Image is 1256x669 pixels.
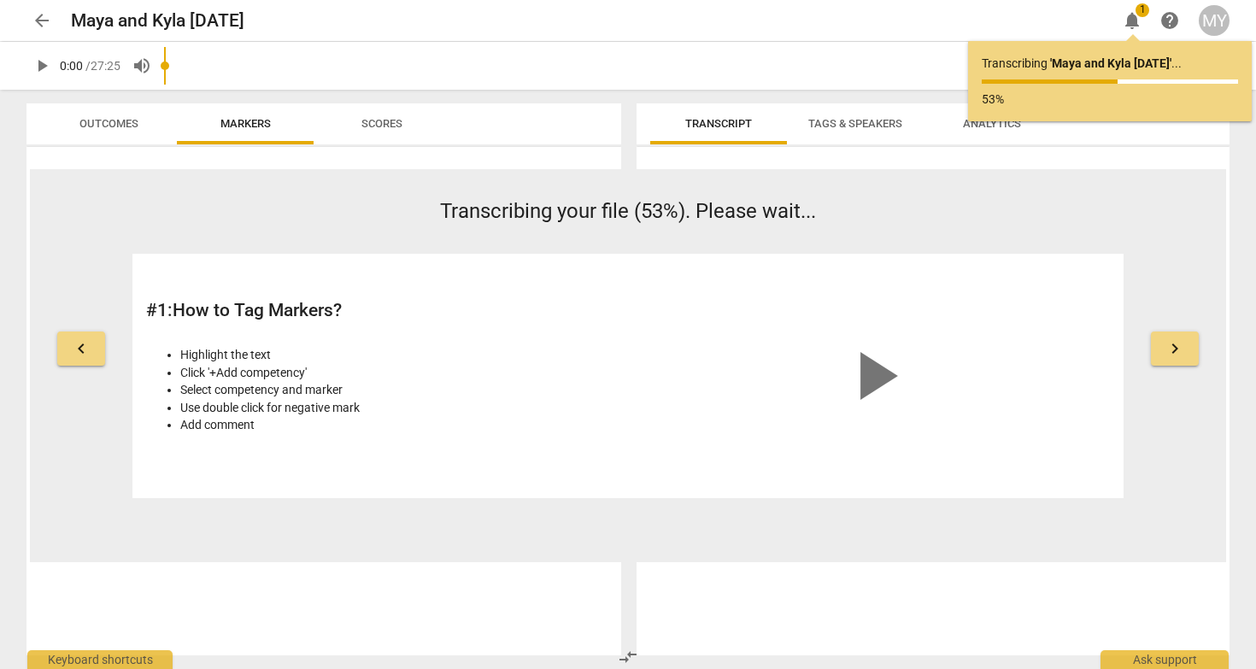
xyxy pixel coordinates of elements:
p: 53% [982,91,1238,109]
span: keyboard_arrow_left [71,338,91,359]
span: / 27:25 [85,59,120,73]
li: Select competency and marker [180,381,619,399]
div: Keyboard shortcuts [27,650,173,669]
p: Transcribing ... [982,55,1238,73]
button: Play [26,50,57,81]
span: Tags & Speakers [808,117,902,130]
span: Analytics [963,117,1021,130]
span: compare_arrows [618,647,638,667]
li: Add comment [180,416,619,434]
b: ' Maya and Kyla [DATE] ' [1050,56,1171,70]
span: play_arrow [32,56,52,76]
a: Help [1154,5,1185,36]
span: arrow_back [32,10,52,31]
span: keyboard_arrow_right [1165,338,1185,359]
h2: # 1 : How to Tag Markers? [146,300,619,321]
span: help [1159,10,1180,31]
span: notifications [1122,10,1142,31]
span: Scores [361,117,402,130]
li: Use double click for negative mark [180,399,619,417]
span: Outcomes [79,117,138,130]
span: Transcribing your file (53%). Please wait... [440,199,816,223]
span: Markers [220,117,271,130]
span: Transcript [685,117,752,130]
li: Highlight the text [180,346,619,364]
button: Notifications [1117,5,1147,36]
span: play_arrow [833,335,915,417]
button: MY [1199,5,1230,36]
span: volume_up [132,56,152,76]
span: 0:00 [60,59,83,73]
li: Click '+Add competency' [180,364,619,382]
span: 1 [1136,3,1149,17]
button: Volume [126,50,157,81]
div: Ask support [1100,650,1229,669]
h2: Maya and Kyla [DATE] [71,10,244,32]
